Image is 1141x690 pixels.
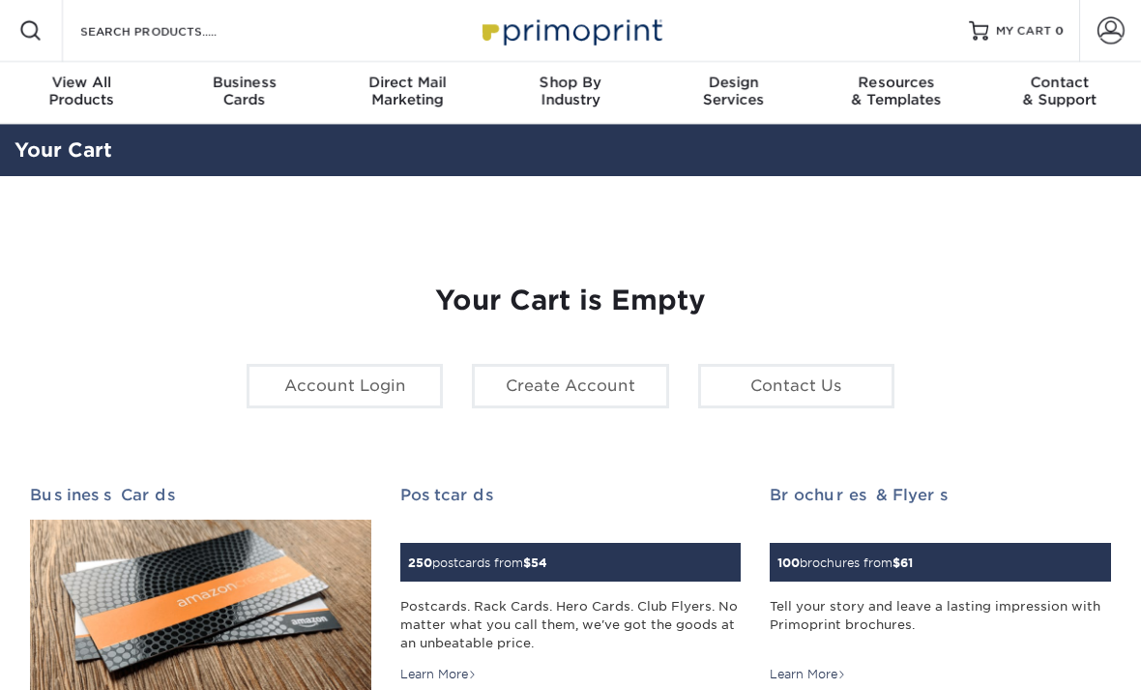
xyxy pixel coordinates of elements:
[978,62,1141,124] a: Contact& Support
[408,555,547,570] small: postcards from
[900,555,913,570] span: 61
[30,520,371,690] img: Business Cards
[326,62,489,124] a: Direct MailMarketing
[523,555,531,570] span: $
[78,19,267,43] input: SEARCH PRODUCTS.....
[815,74,979,108] div: & Templates
[978,74,1141,108] div: & Support
[408,555,432,570] span: 250
[770,666,846,683] div: Learn More
[400,531,401,532] img: Postcards
[652,62,815,124] a: DesignServices
[474,10,667,51] img: Primoprint
[996,23,1051,40] span: MY CART
[400,486,742,683] a: Postcards 250postcards from$54 Postcards. Rack Cards. Hero Cards. Club Flyers. No matter what you...
[770,531,771,532] img: Brochures & Flyers
[30,285,1111,317] h1: Your Cart is Empty
[30,486,371,504] h2: Business Cards
[698,364,894,408] a: Contact Us
[15,138,112,162] a: Your Cart
[815,74,979,91] span: Resources
[978,74,1141,91] span: Contact
[489,62,653,124] a: Shop ByIndustry
[770,486,1111,504] h2: Brochures & Flyers
[163,62,327,124] a: BusinessCards
[472,364,668,408] a: Create Account
[777,555,913,570] small: brochures from
[652,74,815,108] div: Services
[1055,24,1064,38] span: 0
[326,74,489,108] div: Marketing
[400,666,477,683] div: Learn More
[163,74,327,108] div: Cards
[400,486,742,504] h2: Postcards
[326,74,489,91] span: Direct Mail
[163,74,327,91] span: Business
[247,364,443,408] a: Account Login
[652,74,815,91] span: Design
[815,62,979,124] a: Resources& Templates
[400,597,742,652] div: Postcards. Rack Cards. Hero Cards. Club Flyers. No matter what you call them, we've got the goods...
[892,555,900,570] span: $
[489,74,653,91] span: Shop By
[489,74,653,108] div: Industry
[770,597,1111,652] div: Tell your story and leave a lasting impression with Primoprint brochures.
[531,555,547,570] span: 54
[777,555,800,570] span: 100
[770,486,1111,683] a: Brochures & Flyers 100brochures from$61 Tell your story and leave a lasting impression with Primo...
